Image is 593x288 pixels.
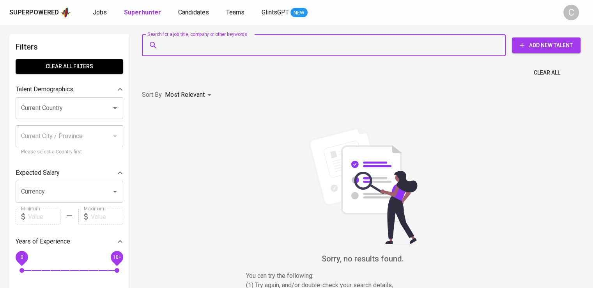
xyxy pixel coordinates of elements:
[93,9,107,16] span: Jobs
[124,9,161,16] b: Superhunter
[110,103,120,114] button: Open
[246,271,480,281] p: You can try the following :
[16,41,123,53] h6: Filters
[60,7,71,18] img: app logo
[22,62,117,71] span: Clear All filters
[93,8,108,18] a: Jobs
[142,252,584,265] h6: Sorry, no results found.
[262,8,308,18] a: GlintsGPT NEW
[20,254,23,260] span: 0
[290,9,308,17] span: NEW
[9,8,59,17] div: Superpowered
[21,148,118,156] p: Please select a Country first
[178,8,211,18] a: Candidates
[91,209,123,224] input: Value
[124,8,163,18] a: Superhunter
[165,88,214,102] div: Most Relevant
[16,85,73,94] p: Talent Demographics
[16,165,123,181] div: Expected Salary
[226,9,244,16] span: Teams
[16,82,123,97] div: Talent Demographics
[16,237,70,246] p: Years of Experience
[518,41,574,50] span: Add New Talent
[113,254,121,260] span: 10+
[534,68,560,78] span: Clear All
[16,59,123,74] button: Clear All filters
[531,66,563,80] button: Clear All
[142,90,162,100] p: Sort By
[178,9,209,16] span: Candidates
[110,186,120,197] button: Open
[165,90,205,100] p: Most Relevant
[226,8,246,18] a: Teams
[16,234,123,249] div: Years of Experience
[563,5,579,20] div: C
[262,9,289,16] span: GlintsGPT
[16,168,60,178] p: Expected Salary
[28,209,60,224] input: Value
[512,37,581,53] button: Add New Talent
[9,7,71,18] a: Superpoweredapp logo
[304,127,421,244] img: file_searching.svg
